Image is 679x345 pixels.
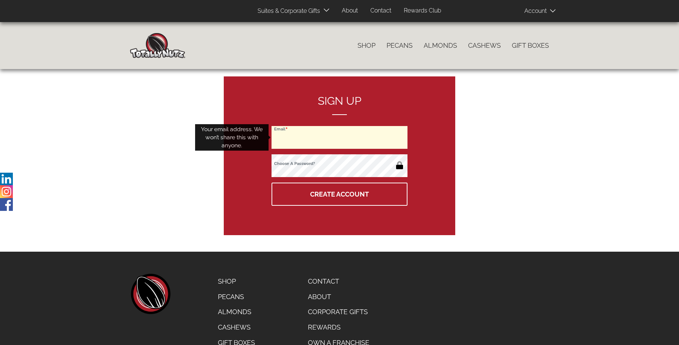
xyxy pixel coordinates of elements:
a: Contact [302,274,375,289]
a: Shop [352,38,381,53]
a: Contact [365,4,397,18]
a: Almonds [212,304,261,320]
a: Pecans [212,289,261,305]
a: About [302,289,375,305]
img: Home [130,33,185,58]
a: About [336,4,363,18]
div: Your email address. We won’t share this with anyone. [195,124,269,151]
a: Shop [212,274,261,289]
button: Create Account [272,183,407,206]
a: Cashews [463,38,506,53]
a: Suites & Corporate Gifts [252,4,322,18]
input: Email [272,126,407,149]
a: home [130,274,170,314]
a: Cashews [212,320,261,335]
h2: Sign up [272,95,407,115]
a: Gift Boxes [506,38,554,53]
a: Rewards Club [398,4,447,18]
a: Rewards [302,320,375,335]
a: Corporate Gifts [302,304,375,320]
a: Pecans [381,38,418,53]
a: Almonds [418,38,463,53]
